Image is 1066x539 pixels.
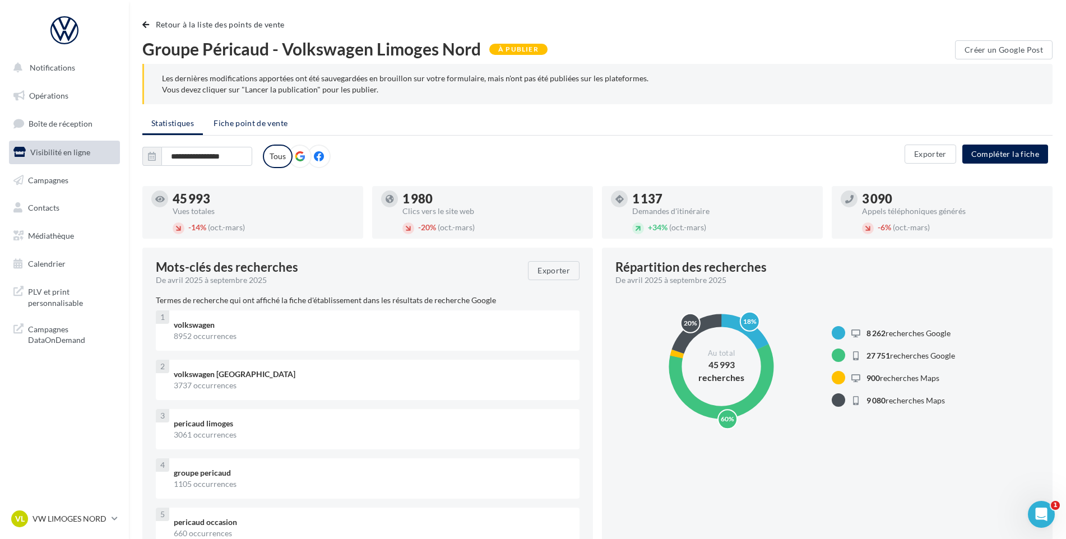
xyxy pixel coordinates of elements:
[28,175,68,184] span: Campagnes
[7,196,122,220] a: Contacts
[28,322,115,346] span: Campagnes DataOnDemand
[648,222,652,232] span: +
[156,310,169,324] div: 1
[174,478,571,490] div: 1105 occurrences
[866,328,951,338] span: recherches Google
[162,73,1035,95] div: Les dernières modifications apportées ont été sauvegardées en brouillon sur votre formulaire, mai...
[29,91,68,100] span: Opérations
[156,20,285,29] span: Retour à la liste des points de vente
[174,429,571,440] div: 3061 occurrences
[15,513,25,524] span: VL
[955,40,1053,59] button: Créer un Google Post
[174,319,571,331] div: volkswagen
[958,148,1053,158] a: Compléter la fiche
[156,275,519,286] div: De avril 2025 à septembre 2025
[7,111,122,136] a: Boîte de réception
[208,222,245,232] span: (oct.-mars)
[174,467,571,478] div: groupe pericaud
[9,508,120,529] a: VL VW LIMOGES NORD
[28,259,66,268] span: Calendrier
[156,409,169,422] div: 3
[615,261,767,273] div: Répartition des recherches
[893,222,930,232] span: (oct.-mars)
[7,252,122,276] a: Calendrier
[174,369,571,380] div: volkswagen [GEOGRAPHIC_DATA]
[30,63,75,72] span: Notifications
[7,280,122,313] a: PLV et print personnalisable
[174,517,571,528] div: pericaud occasion
[7,56,118,80] button: Notifications
[648,222,668,232] span: 34%
[866,373,939,383] span: recherches Maps
[263,145,293,168] label: Tous
[30,147,90,157] span: Visibilité en ligne
[489,44,548,55] div: À publier
[142,40,481,57] span: Groupe Péricaud - Volkswagen Limoges Nord
[962,145,1048,164] button: Compléter la fiche
[438,222,475,232] span: (oct.-mars)
[866,373,880,383] span: 900
[156,295,580,306] p: Termes de recherche qui ont affiché la fiche d'établissement dans les résultats de recherche Google
[156,508,169,521] div: 5
[418,222,436,232] span: 20%
[7,169,122,192] a: Campagnes
[866,396,945,405] span: recherches Maps
[142,18,289,31] button: Retour à la liste des points de vente
[632,207,814,215] div: Demandes d'itinéraire
[173,193,354,205] div: 45 993
[402,193,584,205] div: 1 980
[7,224,122,248] a: Médiathèque
[28,284,115,308] span: PLV et print personnalisable
[862,193,1044,205] div: 3 090
[33,513,107,524] p: VW LIMOGES NORD
[866,351,955,360] span: recherches Google
[866,396,886,405] span: 9 080
[418,222,421,232] span: -
[173,207,354,215] div: Vues totales
[878,222,891,232] span: 6%
[866,328,886,338] span: 8 262
[188,222,206,232] span: 14%
[862,207,1044,215] div: Appels téléphoniques générés
[528,261,580,280] button: Exporter
[188,222,191,232] span: -
[174,528,571,539] div: 660 occurrences
[669,222,706,232] span: (oct.-mars)
[1051,501,1060,510] span: 1
[878,222,880,232] span: -
[174,418,571,429] div: pericaud limoges
[632,193,814,205] div: 1 137
[214,118,288,128] span: Fiche point de vente
[402,207,584,215] div: Clics vers le site web
[7,84,122,108] a: Opérations
[615,275,1030,286] div: De avril 2025 à septembre 2025
[905,145,956,164] button: Exporter
[28,231,74,240] span: Médiathèque
[28,203,59,212] span: Contacts
[156,458,169,472] div: 4
[29,119,92,128] span: Boîte de réception
[7,317,122,350] a: Campagnes DataOnDemand
[156,261,298,273] span: Mots-clés des recherches
[7,141,122,164] a: Visibilité en ligne
[156,360,169,373] div: 2
[174,380,571,391] div: 3737 occurrences
[866,351,890,360] span: 27 751
[174,331,571,342] div: 8952 occurrences
[1028,501,1055,528] iframe: Intercom live chat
